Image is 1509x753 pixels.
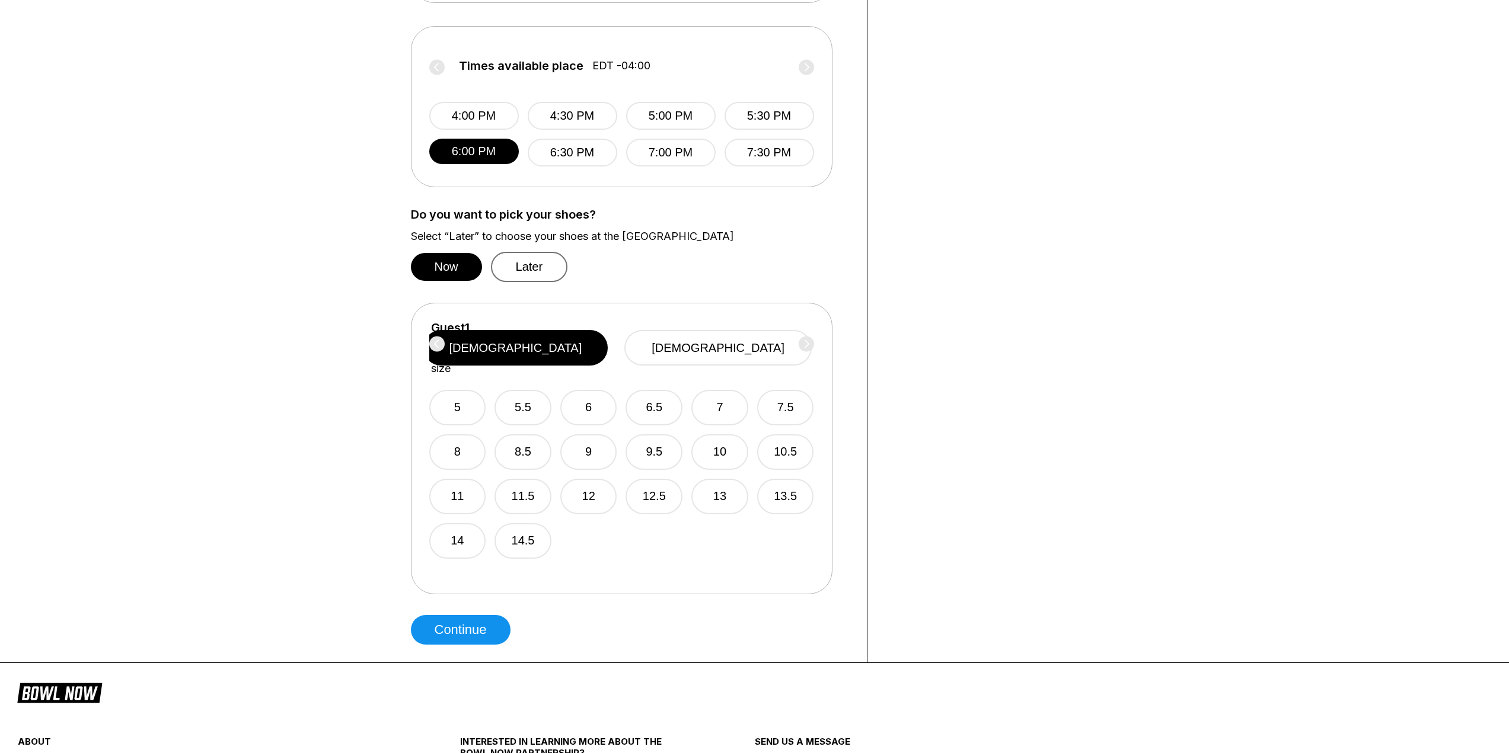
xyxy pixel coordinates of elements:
button: 9.5 [626,434,682,470]
button: 11.5 [495,479,551,514]
button: 7:30 PM [725,139,814,166]
button: 7 [691,390,748,425]
button: 9 [560,434,617,470]
button: 12 [560,479,617,514]
button: 8 [429,434,486,470]
button: 12.5 [626,479,682,514]
button: 5:30 PM [725,102,814,130]
button: 13 [691,479,748,514]
label: Select “Later” to choose your shoes at the [GEOGRAPHIC_DATA] [411,230,849,243]
button: Later [491,252,568,282]
button: [DEMOGRAPHIC_DATA] [624,330,812,366]
button: 10.5 [757,434,814,470]
button: 5.5 [495,390,551,425]
button: 6:00 PM [429,139,519,164]
label: Guest 1 [431,321,470,334]
button: 4:30 PM [528,102,617,130]
button: 13.5 [757,479,814,514]
button: 6.5 [626,390,682,425]
button: 5:00 PM [626,102,716,130]
button: 6 [560,390,617,425]
button: 6:30 PM [528,139,617,166]
button: Now [411,253,482,281]
button: 7:00 PM [626,139,716,166]
button: 4:00 PM [429,102,519,130]
button: 14.5 [495,523,551,559]
span: Times available place [459,59,583,72]
label: Do you want to pick your shoes? [411,208,849,221]
div: about [18,736,386,753]
button: 11 [429,479,486,514]
button: 8.5 [495,434,551,470]
button: [DEMOGRAPHIC_DATA] [423,330,608,366]
button: 7.5 [757,390,814,425]
button: 10 [691,434,748,470]
span: EDT -04:00 [592,59,650,72]
button: Continue [411,615,511,645]
button: 14 [429,523,486,559]
button: 5 [429,390,486,425]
